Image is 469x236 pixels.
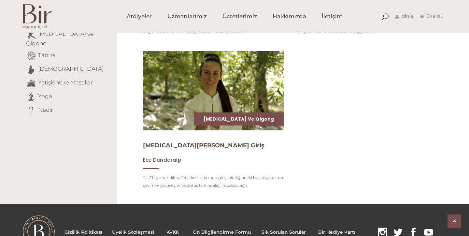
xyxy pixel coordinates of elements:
[262,229,306,235] a: Sık Sorulan Sorular
[127,13,152,20] span: Atölyeler
[38,66,104,72] a: [DEMOGRAPHIC_DATA]
[38,107,53,113] a: Nedir
[64,229,102,235] a: Gizlilik Politikası
[143,156,181,163] span: Ece Dündaralp
[143,174,284,189] p: Tai Chi’ye hazırlık ve 24 adımlık formun girişi niteliğindeki bu atölyede top çevirme, yürüyüşle...
[273,13,306,20] span: Hakkımızda
[166,229,179,235] a: KVKK
[204,116,274,122] a: [MEDICAL_DATA] ve Qigong
[38,93,52,99] a: Yoga
[143,157,181,163] a: Ece Dündaralp
[112,229,154,235] a: Üyelik Sözleşmesi
[318,229,355,235] a: Bir Hediye Kartı
[395,13,413,21] a: Giriş
[322,13,343,20] span: İletişim
[38,79,93,86] a: Yetişkinlere Masallar
[420,13,443,21] a: Üye Ol
[222,13,257,20] span: Ücretlerimiz
[38,52,56,58] a: Tantra
[143,142,264,149] a: [MEDICAL_DATA][PERSON_NAME] Giriş
[193,229,251,235] a: Ön Bilgilendirme Formu
[167,13,207,20] span: Uzmanlarımız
